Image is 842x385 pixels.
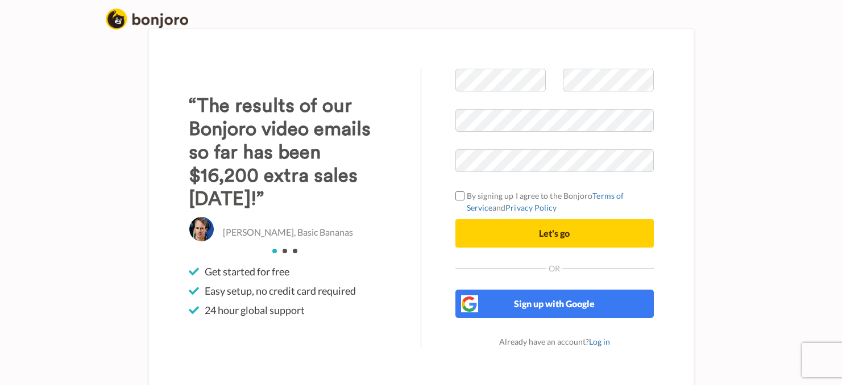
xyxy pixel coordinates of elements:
a: Privacy Policy [505,203,557,212]
span: Already have an account? [499,337,610,346]
img: logo_full.png [106,9,188,30]
button: Sign up with Google [455,290,654,318]
button: Let's go [455,219,654,248]
span: 24 hour global support [205,303,305,317]
img: Christo Hall, Basic Bananas [189,216,214,242]
h3: “The results of our Bonjoro video emails so far has been $16,200 extra sales [DATE]!” [189,94,387,211]
label: By signing up I agree to the Bonjoro and [455,190,654,214]
span: Get started for free [205,265,289,278]
span: Easy setup, no credit card required [205,284,356,298]
input: By signing up I agree to the BonjoroTerms of ServiceandPrivacy Policy [455,191,464,200]
span: Sign up with Google [514,298,595,309]
span: Let's go [539,228,570,238]
a: Log in [589,337,610,346]
span: Or [546,265,562,273]
p: [PERSON_NAME], Basic Bananas [223,226,353,239]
